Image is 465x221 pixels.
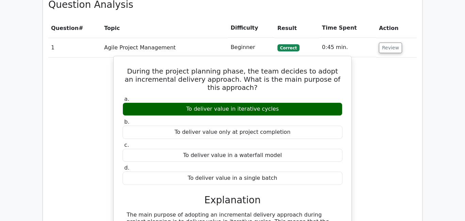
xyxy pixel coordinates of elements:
th: # [48,18,101,38]
td: Beginner [228,38,274,57]
td: 1 [48,38,101,57]
span: b. [124,119,129,125]
span: a. [124,96,129,102]
button: Review [379,43,402,53]
span: Correct [277,44,300,51]
th: Action [376,18,417,38]
div: To deliver value in iterative cycles [123,102,342,116]
td: 0:45 min. [319,38,376,57]
td: Agile Project Management [101,38,228,57]
div: To deliver value only at project completion [123,126,342,139]
div: To deliver value in a waterfall model [123,149,342,162]
span: Question [51,25,79,31]
div: To deliver value in a single batch [123,172,342,185]
h5: During the project planning phase, the team decides to adopt an incremental delivery approach. Wh... [122,67,343,92]
h3: Explanation [127,194,338,206]
th: Difficulty [228,18,274,38]
th: Time Spent [319,18,376,38]
span: c. [124,142,129,148]
th: Result [275,18,319,38]
span: d. [124,164,129,171]
th: Topic [101,18,228,38]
